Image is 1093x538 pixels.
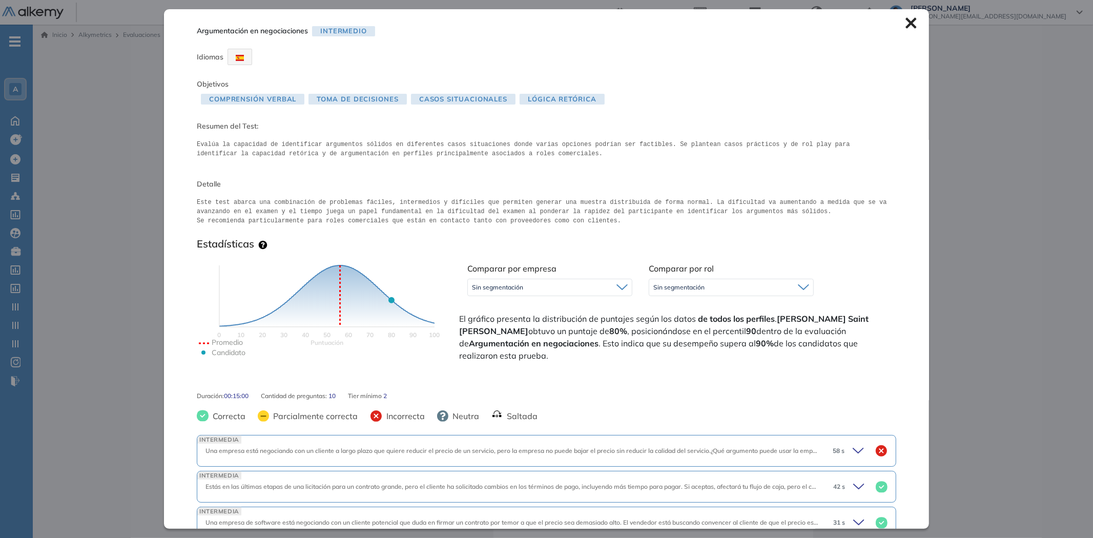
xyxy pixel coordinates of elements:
[197,391,224,401] span: Duración :
[382,410,425,422] span: Incorrecta
[197,52,223,61] span: Idiomas
[503,410,538,422] span: Saltada
[833,482,845,491] span: 42 s
[269,410,358,422] span: Parcialmente correcta
[205,519,1054,526] span: Una empresa de software está negociando con un cliente potencial que duda en firmar un contrato p...
[698,314,775,324] strong: de todos los perfiles
[197,471,241,479] span: INTERMEDIA
[197,198,896,225] pre: Este test abarca una combinación de problemas fáciles, intermedios y difíciles que permiten gener...
[197,179,896,190] span: Detalle
[366,331,374,339] text: 70
[197,121,896,132] span: Resumen del Test:
[459,314,869,336] strong: Saint [PERSON_NAME]
[833,446,844,456] span: 58 s
[411,94,515,105] span: Casos Situacionales
[472,283,523,292] span: Sin segmentación
[311,339,343,346] text: Scores
[429,331,440,339] text: 100
[756,338,774,348] strong: 90%
[217,331,221,339] text: 0
[833,518,845,527] span: 31 s
[259,331,266,339] text: 20
[197,79,229,89] span: Objetivos
[236,55,244,61] img: ESP
[520,94,605,105] span: Lógica Retórica
[212,348,245,357] text: Candidato
[448,410,479,422] span: Neutra
[409,331,417,339] text: 90
[323,331,331,339] text: 50
[197,26,308,36] span: Argumentación en negociaciones
[609,326,627,336] strong: 80%
[280,331,287,339] text: 30
[467,263,556,274] span: Comparar por empresa
[197,140,896,158] pre: Evalúa la capacidad de identificar argumentos sólidos en diferentes casos situaciones donde varia...
[201,94,304,105] span: Comprensión Verbal
[237,331,244,339] text: 10
[209,410,245,422] span: Correcta
[312,26,375,37] span: Intermedio
[205,483,1083,490] span: Estás en las últimas etapas de una licitación para un contrato grande, pero el cliente ha solicit...
[746,326,756,336] strong: 90
[459,313,894,362] span: El gráfico presenta la distribución de puntajes según los datos . obtuvo un puntaje de , posicion...
[302,331,309,339] text: 40
[197,507,241,515] span: INTERMEDIA
[649,263,714,274] span: Comparar por rol
[308,94,406,105] span: Toma de decisiones
[777,314,846,324] strong: [PERSON_NAME]
[653,283,705,292] span: Sin segmentación
[197,238,254,250] h3: Estadísticas
[469,338,599,348] strong: Argumentación en negociaciones
[345,331,352,339] text: 60
[197,436,241,443] span: INTERMEDIA
[388,331,395,339] text: 80
[205,447,1019,454] span: Una empresa está negociando con un cliente a largo plazo que quiere reducir el precio de un servi...
[212,338,243,347] text: Promedio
